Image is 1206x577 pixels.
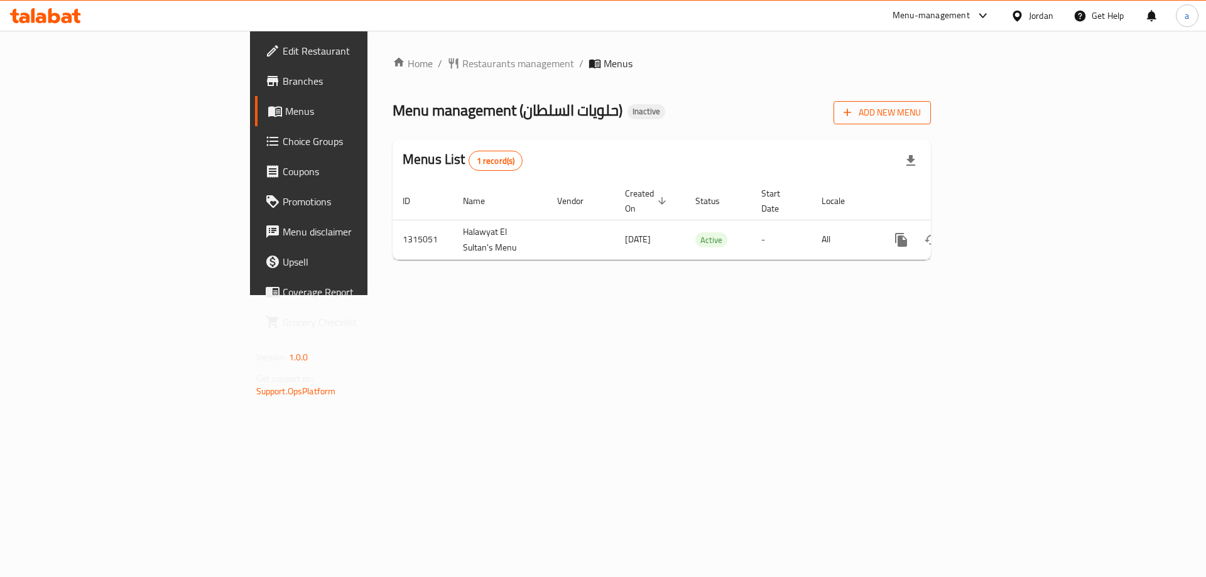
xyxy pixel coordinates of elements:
a: Edit Restaurant [255,36,452,66]
span: Promotions [283,194,442,209]
td: - [751,220,812,259]
span: Name [463,193,501,208]
span: Status [695,193,736,208]
span: Created On [625,186,670,216]
td: Halawyat El Sultan's Menu [453,220,547,259]
span: Upsell [283,254,442,269]
a: Coupons [255,156,452,186]
span: Version: [256,349,287,365]
nav: breadcrumb [393,56,931,71]
div: Active [695,232,727,247]
th: Actions [876,182,1017,220]
span: Get support on: [256,370,314,387]
span: Menu management ( حلويات السلطان ) [393,96,622,124]
a: Grocery Checklist [255,307,452,337]
span: Inactive [627,106,665,117]
a: Promotions [255,186,452,217]
span: 1.0.0 [289,349,308,365]
a: Choice Groups [255,126,452,156]
span: Menus [604,56,633,71]
span: Branches [283,73,442,89]
span: Choice Groups [283,134,442,149]
div: Jordan [1029,9,1053,23]
span: Vendor [557,193,600,208]
span: ID [403,193,426,208]
span: Start Date [761,186,796,216]
h2: Menus List [403,150,523,171]
a: Coverage Report [255,277,452,307]
button: Change Status [916,225,947,255]
div: Total records count [469,151,523,171]
a: Support.OpsPlatform [256,383,336,399]
button: Add New Menu [834,101,931,124]
span: Restaurants management [462,56,574,71]
span: Edit Restaurant [283,43,442,58]
div: Inactive [627,104,665,119]
span: a [1185,9,1189,23]
table: enhanced table [393,182,1017,260]
li: / [579,56,584,71]
a: Menu disclaimer [255,217,452,247]
span: Coupons [283,164,442,179]
td: All [812,220,876,259]
div: Export file [896,146,926,176]
span: Grocery Checklist [283,315,442,330]
div: Menu-management [893,8,970,23]
span: [DATE] [625,231,651,247]
span: Menu disclaimer [283,224,442,239]
button: more [886,225,916,255]
span: Active [695,233,727,247]
span: Locale [822,193,861,208]
span: Add New Menu [844,105,921,121]
span: Menus [285,104,442,119]
a: Menus [255,96,452,126]
a: Branches [255,66,452,96]
a: Upsell [255,247,452,277]
span: 1 record(s) [469,155,523,167]
span: Coverage Report [283,284,442,299]
a: Restaurants management [447,56,574,71]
